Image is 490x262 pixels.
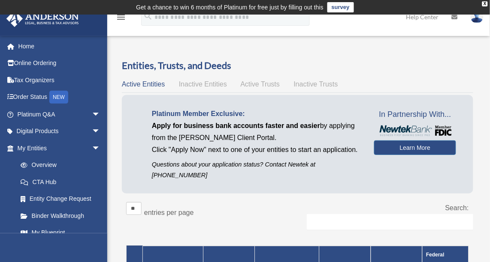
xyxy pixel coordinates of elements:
img: NewtekBankLogoSM.png [378,125,452,136]
a: Tax Organizers [6,71,113,89]
div: NEW [49,91,68,104]
a: menu [116,15,126,22]
span: arrow_drop_down [92,123,109,140]
span: Inactive Trusts [294,80,338,88]
a: CTA Hub [12,173,109,191]
a: Order StatusNEW [6,89,113,106]
img: User Pic [471,11,484,23]
a: Home [6,38,113,55]
a: survey [327,2,354,12]
a: Platinum Q&Aarrow_drop_down [6,106,113,123]
span: Inactive Entities [179,80,227,88]
label: entries per page [144,209,194,216]
a: Learn More [374,140,456,155]
i: menu [116,12,126,22]
span: arrow_drop_down [92,106,109,123]
label: Search: [445,204,469,211]
div: close [482,1,488,6]
span: Active Trusts [241,80,280,88]
p: by applying from the [PERSON_NAME] Client Portal. [152,120,361,144]
a: Entity Change Request [12,191,109,208]
a: Overview [12,157,105,174]
h3: Entities, Trusts, and Deeds [122,59,473,72]
i: search [143,12,153,21]
a: Binder Walkthrough [12,207,109,224]
span: Active Entities [122,80,165,88]
div: Get a chance to win 6 months of Platinum for free just by filling out this [136,2,324,12]
p: Platinum Member Exclusive: [152,108,361,120]
p: Questions about your application status? Contact Newtek at [PHONE_NUMBER] [152,159,361,181]
span: In Partnership With... [374,108,456,122]
a: Online Ordering [6,55,113,72]
span: Apply for business bank accounts faster and easier [152,122,320,129]
a: Digital Productsarrow_drop_down [6,123,113,140]
a: My Entitiesarrow_drop_down [6,140,109,157]
img: Anderson Advisors Platinum Portal [4,10,82,27]
a: My Blueprint [12,224,109,241]
span: arrow_drop_down [92,140,109,157]
p: Click "Apply Now" next to one of your entities to start an application. [152,144,361,156]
